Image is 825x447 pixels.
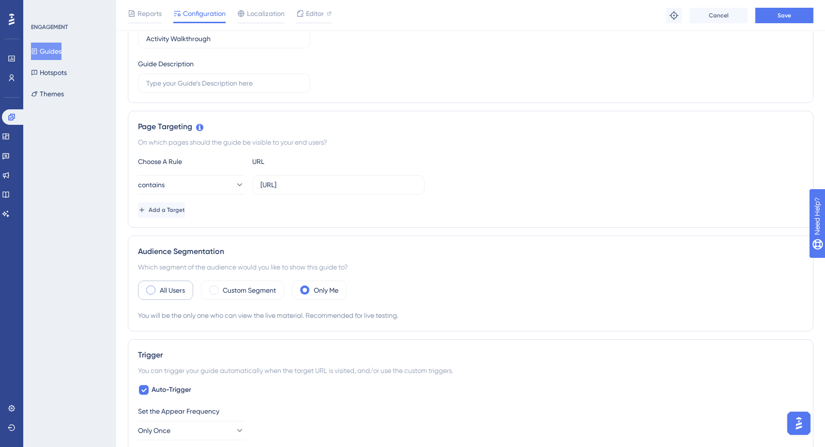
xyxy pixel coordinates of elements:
button: Themes [31,85,64,103]
div: You can trigger your guide automatically when the target URL is visited, and/or use the custom tr... [138,365,803,376]
span: Cancel [709,12,729,19]
span: Reports [137,8,162,19]
span: Localization [247,8,285,19]
div: Which segment of the audience would you like to show this guide to? [138,261,803,273]
div: Audience Segmentation [138,246,803,257]
div: Set the Appear Frequency [138,405,803,417]
button: Hotspots [31,64,67,81]
label: Custom Segment [223,284,276,296]
div: You will be the only one who can view the live material. Recommended for live testing. [138,310,803,321]
button: Cancel [689,8,748,23]
div: URL [252,156,359,167]
input: Type your Guide’s Description here [146,78,302,89]
button: Only Once [138,421,244,440]
span: Editor [306,8,324,19]
label: All Users [160,284,185,296]
div: On which pages should the guide be visible to your end users? [138,136,803,148]
input: yourwebsite.com/path [260,179,416,190]
button: contains [138,175,244,194]
span: Configuration [183,8,226,19]
button: Guides [31,43,61,60]
div: ENGAGEMENT [31,23,68,31]
input: Type your Guide’s Name here [146,33,302,44]
div: Trigger [138,349,803,361]
span: contains [138,179,165,191]
label: Only Me [314,284,338,296]
span: Save [778,12,791,19]
button: Save [755,8,813,23]
span: Only Once [138,425,170,436]
button: Add a Target [138,202,185,218]
iframe: UserGuiding AI Assistant Launcher [784,409,813,438]
span: Auto-Trigger [152,384,191,396]
span: Add a Target [149,206,185,214]
div: Guide Description [138,58,194,70]
span: Need Help? [23,2,61,14]
div: Page Targeting [138,121,803,133]
div: Choose A Rule [138,156,244,167]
